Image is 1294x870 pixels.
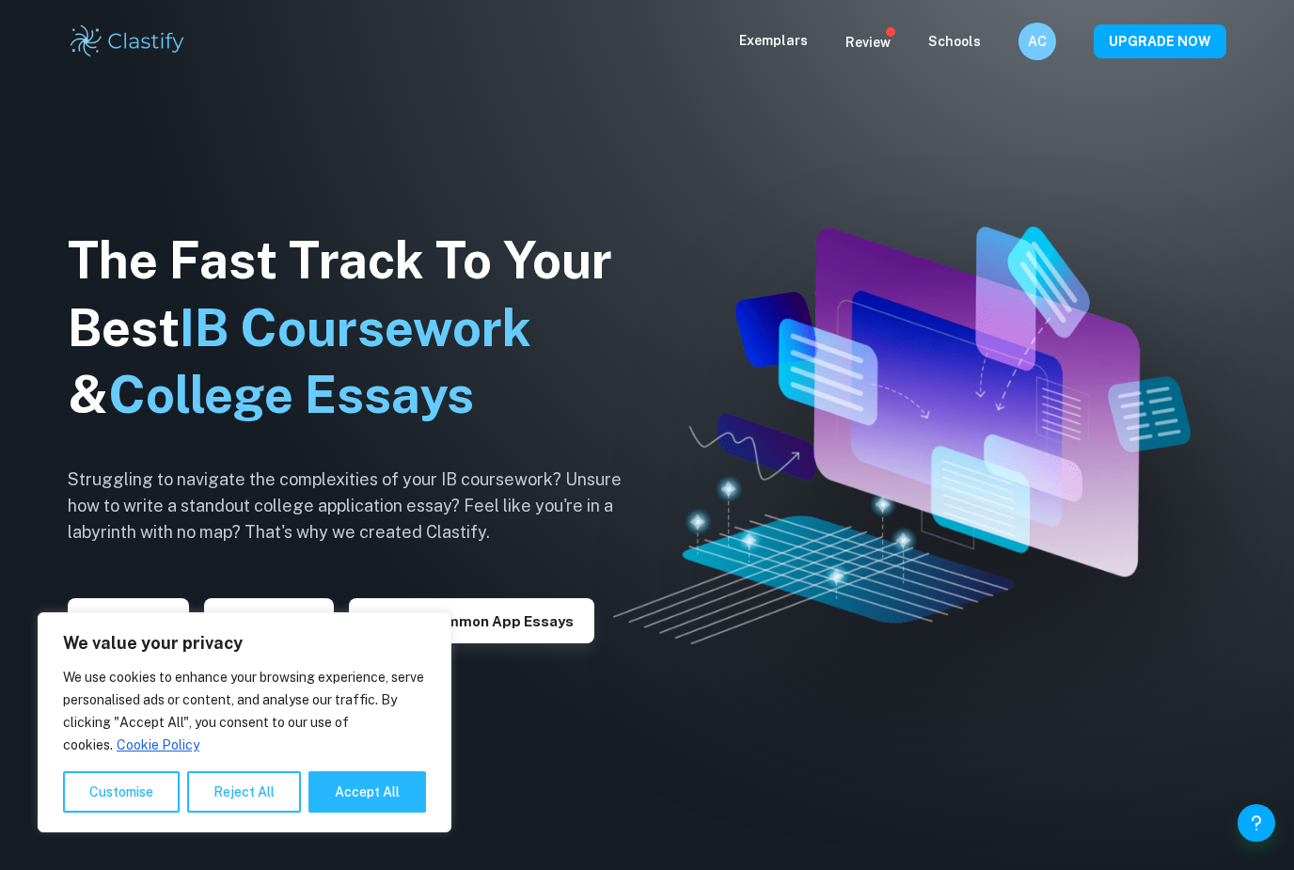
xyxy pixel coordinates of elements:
[1238,804,1275,842] button: Help and Feedback
[63,632,426,655] p: We value your privacy
[204,598,334,643] button: Explore TOK
[1027,31,1049,52] h6: AC
[63,666,426,756] p: We use cookies to enhance your browsing experience, serve personalised ads or content, and analys...
[38,612,451,832] div: We value your privacy
[68,467,651,546] h6: Struggling to navigate the complexities of your IB coursework? Unsure how to write a standout col...
[845,32,891,53] p: Review
[1018,23,1056,60] button: AC
[187,771,301,813] button: Reject All
[204,611,334,629] a: Explore TOK
[68,227,651,430] h1: The Fast Track To Your Best &
[349,611,594,629] a: Explore Common App essays
[63,771,180,813] button: Customise
[68,611,189,629] a: Explore IAs
[1094,24,1226,58] button: UPGRADE NOW
[928,34,981,49] a: Schools
[308,771,426,813] button: Accept All
[116,736,200,753] a: Cookie Policy
[68,598,189,643] button: Explore IAs
[739,30,808,51] p: Exemplars
[349,598,594,643] button: Explore Common App essays
[68,23,187,60] img: Clastify logo
[108,365,474,424] span: College Essays
[613,227,1191,644] img: Clastify hero
[180,298,531,357] span: IB Coursework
